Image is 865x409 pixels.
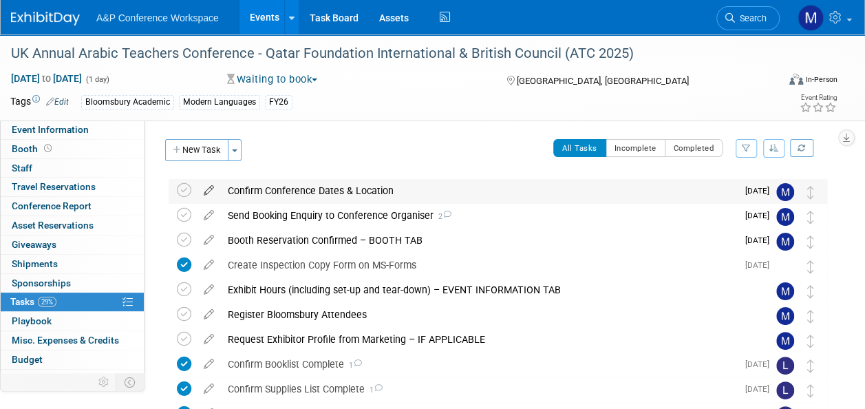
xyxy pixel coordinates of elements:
[197,333,221,346] a: edit
[38,297,56,307] span: 29%
[790,139,813,157] a: Refresh
[1,331,144,350] a: Misc. Expenses & Credits
[776,357,794,375] img: Lily Webber
[800,94,837,101] div: Event Rating
[12,124,89,135] span: Event Information
[221,204,737,227] div: Send Booking Enquiry to Conference Organiser
[10,94,69,110] td: Tags
[807,235,814,249] i: Move task
[606,139,665,157] button: Incomplete
[10,296,56,307] span: Tasks
[776,332,794,350] img: Matt Hambridge
[12,373,104,384] span: ROI, Objectives & ROO
[776,183,794,201] img: Matt Hambridge
[745,384,776,394] span: [DATE]
[6,41,767,66] div: UK Annual Arabic Teachers Conference - Qatar Foundation International & British Council (ATC 2025)
[805,74,837,85] div: In-Person
[12,143,54,154] span: Booth
[12,200,92,211] span: Conference Report
[1,140,144,158] a: Booth
[807,260,814,273] i: Move task
[12,335,119,346] span: Misc. Expenses & Credits
[12,162,32,174] span: Staff
[197,308,221,321] a: edit
[807,186,814,199] i: Move task
[735,13,767,23] span: Search
[344,361,362,370] span: 1
[1,350,144,369] a: Budget
[807,310,814,323] i: Move task
[553,139,606,157] button: All Tasks
[745,186,776,196] span: [DATE]
[221,303,749,326] div: Register Bloomsbury Attendees
[807,211,814,224] i: Move task
[116,373,145,391] td: Toggle Event Tabs
[12,315,52,326] span: Playbook
[12,258,58,269] span: Shipments
[221,353,737,376] div: Confirm Booklist Complete
[716,6,780,30] a: Search
[517,76,689,86] span: [GEOGRAPHIC_DATA], [GEOGRAPHIC_DATA]
[798,5,824,31] img: Matt Hambridge
[221,377,737,401] div: Confirm Supplies List Complete
[1,255,144,273] a: Shipments
[776,381,794,399] img: Lily Webber
[776,258,794,275] img: Anne Weston
[46,97,69,107] a: Edit
[745,235,776,245] span: [DATE]
[789,74,803,85] img: Format-Inperson.png
[41,143,54,154] span: Booth not reserved yet
[807,335,814,348] i: Move task
[807,384,814,397] i: Move task
[1,370,144,388] a: ROI, Objectives & ROO
[85,75,109,84] span: (1 day)
[1,312,144,331] a: Playbook
[197,383,221,395] a: edit
[197,209,221,222] a: edit
[165,139,228,161] button: New Task
[12,220,94,231] span: Asset Reservations
[221,179,737,202] div: Confirm Conference Dates & Location
[745,211,776,220] span: [DATE]
[11,12,80,25] img: ExhibitDay
[1,159,144,178] a: Staff
[92,373,116,391] td: Personalize Event Tab Strip
[40,73,53,84] span: to
[745,359,776,369] span: [DATE]
[1,235,144,254] a: Giveaways
[222,72,323,87] button: Waiting to book
[197,284,221,296] a: edit
[197,358,221,370] a: edit
[81,95,174,109] div: Bloomsbury Academic
[1,197,144,216] a: Conference Report
[221,278,749,302] div: Exhibit Hours (including set-up and tear-down) – EVENT INFORMATION TAB
[221,328,749,351] div: Request Exhibitor Profile from Marketing – IF APPLICABLE
[776,282,794,300] img: Matt Hambridge
[807,359,814,373] i: Move task
[776,208,794,226] img: Matt Hambridge
[12,354,43,365] span: Budget
[96,12,219,23] span: A&P Conference Workspace
[776,307,794,325] img: Matt Hambridge
[10,72,83,85] span: [DATE] [DATE]
[197,185,221,197] a: edit
[221,229,737,252] div: Booth Reservation Confirmed – BOOTH TAB
[197,259,221,271] a: edit
[434,212,451,221] span: 2
[1,178,144,196] a: Travel Reservations
[745,260,776,270] span: [DATE]
[1,120,144,139] a: Event Information
[179,95,260,109] div: Modern Languages
[665,139,723,157] button: Completed
[1,293,144,311] a: Tasks29%
[717,72,837,92] div: Event Format
[197,234,221,247] a: edit
[1,274,144,293] a: Sponsorships
[365,386,383,395] span: 1
[12,181,96,192] span: Travel Reservations
[221,253,737,277] div: Create Inspection Copy Form on MS-Forms
[1,216,144,235] a: Asset Reservations
[12,277,71,289] span: Sponsorships
[776,233,794,251] img: Matt Hambridge
[807,285,814,298] i: Move task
